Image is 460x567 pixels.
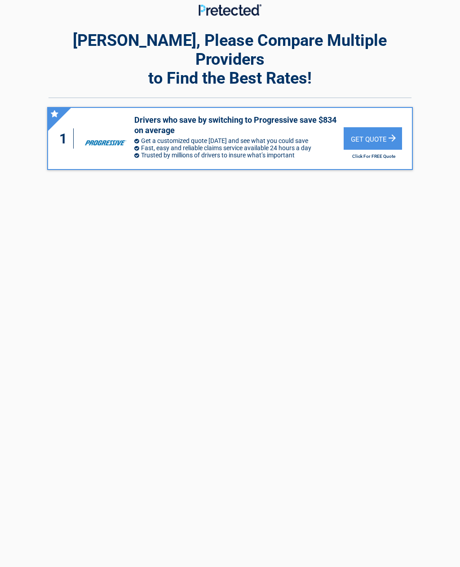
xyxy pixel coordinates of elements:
h3: Drivers who save by switching to Progressive save $834 on average [134,115,344,136]
h2: [PERSON_NAME], Please Compare Multiple Providers to Find the Best Rates! [49,31,411,88]
li: Trusted by millions of drivers to insure what’s important [134,152,344,159]
img: progressive's logo [81,127,130,150]
li: Get a customized quote [DATE] and see what you could save [134,137,344,144]
li: Fast, easy and reliable claims service available 24 hours a day [134,144,344,152]
h2: Click For FREE Quote [344,154,403,159]
div: 1 [57,129,74,149]
img: Main Logo [199,4,261,15]
div: Get Quote [344,127,402,150]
